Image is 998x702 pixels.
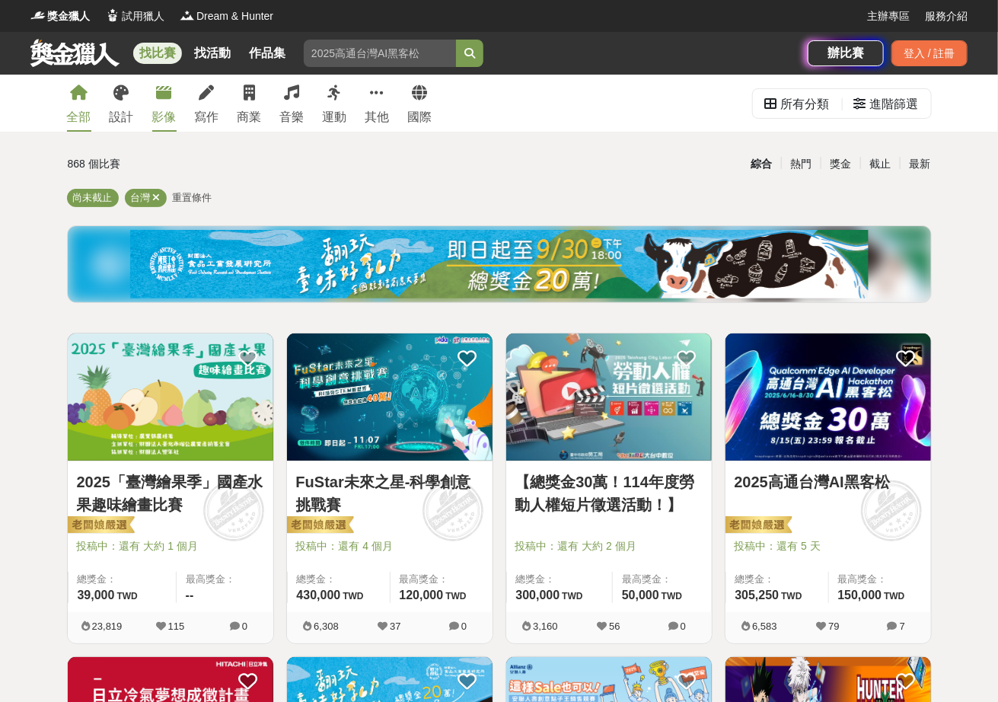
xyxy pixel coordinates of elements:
[186,589,194,601] span: --
[296,538,483,554] span: 投稿中：還有 4 個月
[681,621,686,632] span: 0
[365,75,390,132] a: 其他
[122,8,164,24] span: 試用獵人
[314,621,339,632] span: 6,308
[65,515,135,537] img: 老闆娘嚴選
[722,515,792,537] img: 老闆娘嚴選
[133,43,182,64] a: 找比賽
[77,538,264,554] span: 投稿中：還有 大約 1 個月
[741,151,781,177] div: 綜合
[168,621,185,632] span: 115
[130,230,869,298] img: bbde9c48-f993-4d71-8b4e-c9f335f69c12.jpg
[925,8,968,24] a: 服務介紹
[808,40,884,66] a: 辦比賽
[92,621,123,632] span: 23,819
[735,471,922,493] a: 2025高通台灣AI黑客松
[77,471,264,516] a: 2025「臺灣繪果季」國產水果趣味繪畫比賽
[515,538,703,554] span: 投稿中：還有 大約 2 個月
[515,471,703,516] a: 【總獎金30萬！114年度勞動人權短片徵選活動！】
[105,8,164,24] a: Logo試用獵人
[867,8,910,24] a: 主辦專區
[365,108,390,126] div: 其他
[195,75,219,132] a: 寫作
[533,621,558,632] span: 3,160
[188,43,237,64] a: 找活動
[622,589,659,601] span: 50,000
[152,75,177,132] a: 影像
[30,8,46,23] img: Logo
[725,333,931,461] img: Cover Image
[78,589,115,601] span: 39,000
[287,333,493,461] a: Cover Image
[110,75,134,132] a: 設計
[461,621,467,632] span: 0
[781,89,830,120] div: 所有分類
[116,591,137,601] span: TWD
[180,8,273,24] a: LogoDream & Hunter
[735,572,819,587] span: 總獎金：
[323,75,347,132] a: 運動
[296,471,483,516] a: FuStar未來之星-科學創意挑戰賽
[180,8,195,23] img: Logo
[870,89,919,120] div: 進階篩選
[562,591,582,601] span: TWD
[110,108,134,126] div: 設計
[68,333,273,461] a: Cover Image
[196,8,273,24] span: Dream & Hunter
[400,572,483,587] span: 最高獎金：
[173,192,212,203] span: 重置條件
[838,572,922,587] span: 最高獎金：
[516,589,560,601] span: 300,000
[735,538,922,554] span: 投稿中：還有 5 天
[186,572,264,587] span: 最高獎金：
[900,621,905,632] span: 7
[735,589,780,601] span: 305,250
[752,621,777,632] span: 6,583
[243,43,292,64] a: 作品集
[725,333,931,461] a: Cover Image
[105,8,120,23] img: Logo
[131,192,151,203] span: 台灣
[390,621,400,632] span: 37
[67,108,91,126] div: 全部
[662,591,682,601] span: TWD
[445,591,466,601] span: TWD
[408,75,432,132] a: 國際
[68,333,273,461] img: Cover Image
[891,40,968,66] div: 登入 / 註冊
[821,151,860,177] div: 獎金
[78,572,167,587] span: 總獎金：
[884,591,904,601] span: TWD
[152,108,177,126] div: 影像
[900,151,939,177] div: 最新
[838,589,882,601] span: 150,000
[622,572,703,587] span: 最高獎金：
[400,589,444,601] span: 120,000
[287,333,493,461] img: Cover Image
[828,621,839,632] span: 79
[68,151,355,177] div: 868 個比賽
[304,40,456,67] input: 2025高通台灣AI黑客松
[408,108,432,126] div: 國際
[506,333,712,461] a: Cover Image
[238,108,262,126] div: 商業
[860,151,900,177] div: 截止
[781,591,802,601] span: TWD
[516,572,603,587] span: 總獎金：
[67,75,91,132] a: 全部
[297,572,381,587] span: 總獎金：
[506,333,712,461] img: Cover Image
[30,8,90,24] a: Logo獎金獵人
[284,515,354,537] img: 老闆娘嚴選
[47,8,90,24] span: 獎金獵人
[609,621,620,632] span: 56
[297,589,341,601] span: 430,000
[195,108,219,126] div: 寫作
[343,591,363,601] span: TWD
[280,108,305,126] div: 音樂
[73,192,113,203] span: 尚未截止
[280,75,305,132] a: 音樂
[323,108,347,126] div: 運動
[238,75,262,132] a: 商業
